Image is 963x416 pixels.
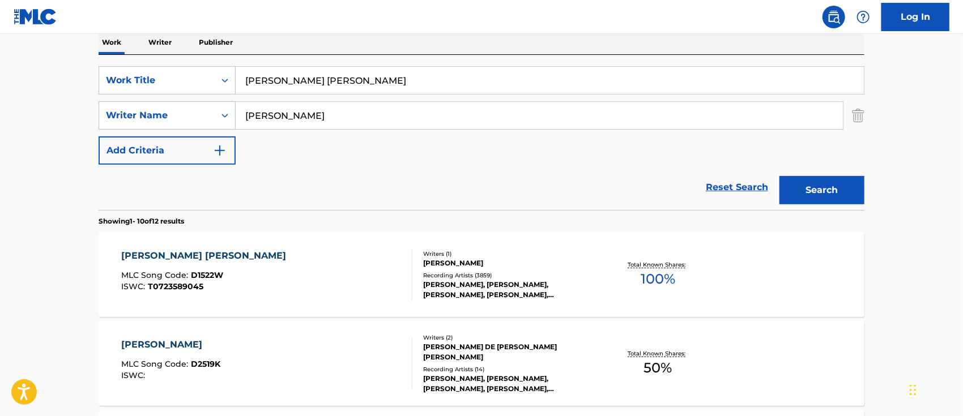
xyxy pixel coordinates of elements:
[857,10,870,24] img: help
[906,362,963,416] div: Widget de chat
[106,109,208,122] div: Writer Name
[122,281,148,291] span: ISWC :
[423,280,594,300] div: [PERSON_NAME], [PERSON_NAME], [PERSON_NAME], [PERSON_NAME], REGGAETON LATINO
[628,260,688,269] p: Total Known Shares:
[423,250,594,258] div: Writers ( 1 )
[852,6,875,28] div: Help
[423,333,594,342] div: Writers ( 2 )
[700,175,774,200] a: Reset Search
[195,31,236,54] p: Publisher
[14,8,57,25] img: MLC Logo
[145,31,175,54] p: Writer
[779,176,864,204] button: Search
[641,269,675,289] span: 100 %
[827,10,841,24] img: search
[122,370,148,380] span: ISWC :
[122,249,292,263] div: [PERSON_NAME] [PERSON_NAME]
[906,362,963,416] iframe: Chat Widget
[423,374,594,394] div: [PERSON_NAME], [PERSON_NAME], [PERSON_NAME], [PERSON_NAME], [PERSON_NAME]
[99,216,184,226] p: Showing 1 - 10 of 12 results
[99,232,864,317] a: [PERSON_NAME] [PERSON_NAME]MLC Song Code:D1522WISWC:T0723589045Writers (1)[PERSON_NAME]Recording ...
[423,342,594,362] div: [PERSON_NAME] DE [PERSON_NAME] [PERSON_NAME]
[99,321,864,406] a: [PERSON_NAME]MLC Song Code:D2519KISWC:Writers (2)[PERSON_NAME] DE [PERSON_NAME] [PERSON_NAME]Reco...
[148,281,204,291] span: T0723589045
[644,358,672,378] span: 50 %
[213,144,227,157] img: 9d2ae6d4665cec9f34b9.svg
[191,270,224,280] span: D1522W
[628,349,688,358] p: Total Known Shares:
[423,258,594,268] div: [PERSON_NAME]
[823,6,845,28] a: Public Search
[191,359,221,369] span: D2519K
[99,31,125,54] p: Work
[423,365,594,374] div: Recording Artists ( 14 )
[852,101,864,130] img: Delete Criterion
[423,271,594,280] div: Recording Artists ( 3859 )
[881,3,949,31] a: Log In
[99,66,864,210] form: Search Form
[106,74,208,87] div: Work Title
[122,359,191,369] span: MLC Song Code :
[122,270,191,280] span: MLC Song Code :
[122,338,221,351] div: [PERSON_NAME]
[910,373,917,407] div: Arrastrar
[99,136,236,165] button: Add Criteria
